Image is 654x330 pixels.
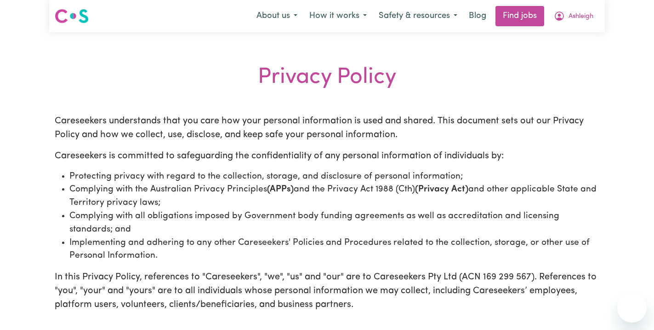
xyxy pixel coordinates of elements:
a: Find jobs [495,6,544,26]
a: Blog [463,6,492,26]
button: Safety & resources [373,6,463,26]
a: Careseekers logo [55,6,89,27]
p: Careseekers understands that you care how your personal information is used and shared. This docu... [55,114,600,142]
button: My Account [548,6,599,26]
button: About us [250,6,303,26]
li: Complying with all obligations imposed by Government body funding agreements as well as accredita... [69,210,600,237]
li: Complying with the Australian Privacy Principles and the Privacy Act 1988 (Cth) and other applica... [69,183,600,210]
strong: (Privacy Act) [415,185,468,194]
span: Ashleigh [569,12,593,22]
p: Careseekers is committed to safeguarding the confidentiality of any personal information of indiv... [55,149,600,163]
li: Implementing and adhering to any other Careseekers' Policies and Procedures related to the collec... [69,237,600,263]
img: Careseekers logo [55,8,89,24]
div: Privacy Policy [55,64,600,91]
button: How it works [303,6,373,26]
li: Protecting privacy with regard to the collection, storage, and disclosure of personal information; [69,170,600,184]
p: In this Privacy Policy, references to "Careseekers", "we", "us" and "our" are to Careseekers Pty ... [55,270,600,312]
iframe: Button to launch messaging window [617,293,647,323]
strong: (APPs) [267,185,294,194]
